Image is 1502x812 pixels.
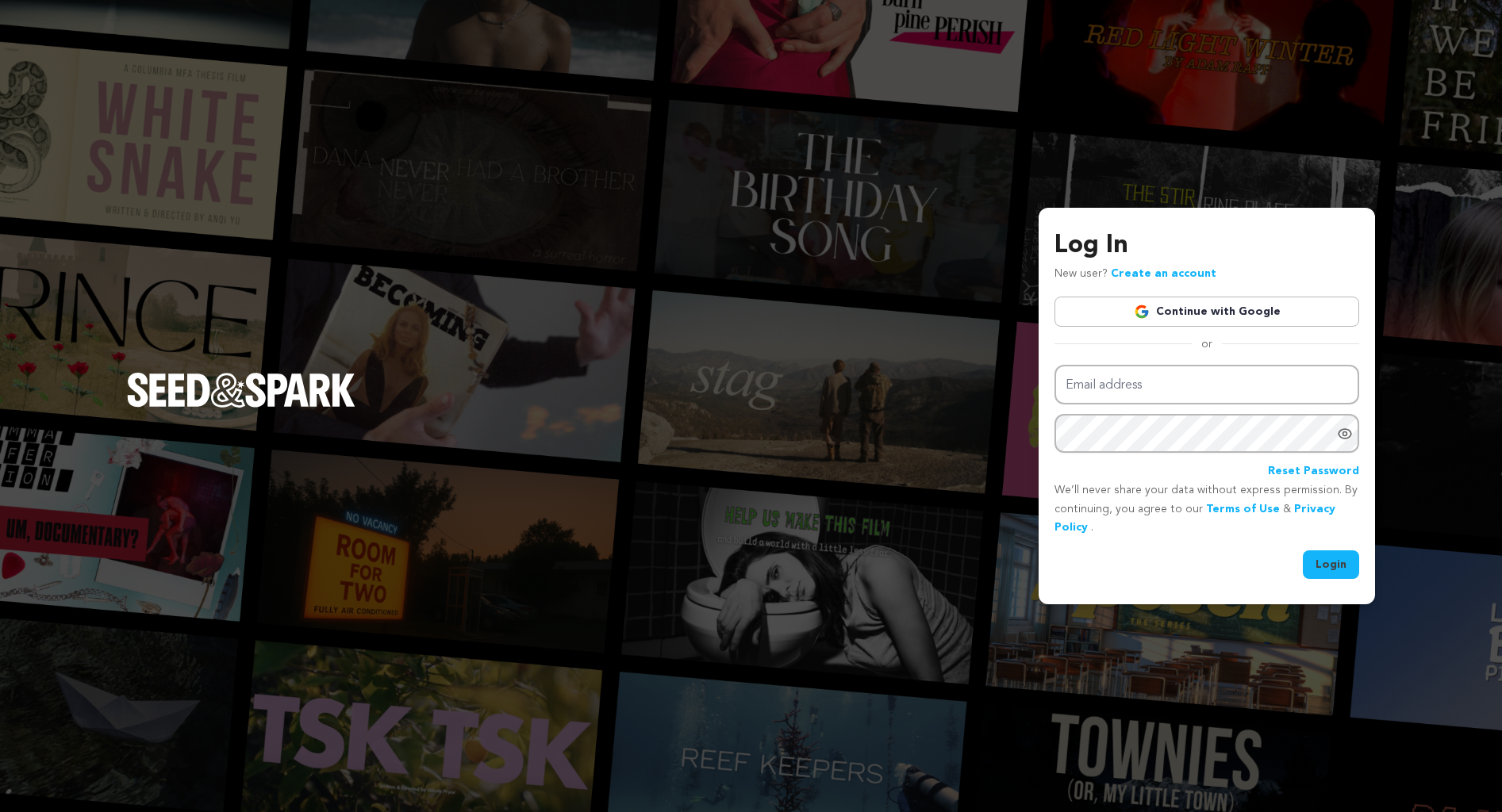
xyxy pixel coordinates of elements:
[1134,304,1150,320] img: Google logo
[127,373,355,408] img: Seed&Spark Logo
[1206,504,1280,515] a: Terms of Use
[1192,336,1222,352] span: or
[1268,462,1359,481] a: Reset Password
[1111,268,1216,279] a: Create an account
[1054,297,1359,327] a: Continue with Google
[1054,227,1359,265] h3: Log In
[1054,265,1216,284] p: New user?
[1303,550,1359,579] button: Login
[1337,426,1353,442] a: Show password as plain text. Warning: this will display your password on the screen.
[1054,481,1359,538] p: We’ll never share your data without express permission. By continuing, you agree to our & .
[127,373,355,439] a: Seed&Spark Homepage
[1054,365,1359,405] input: Email address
